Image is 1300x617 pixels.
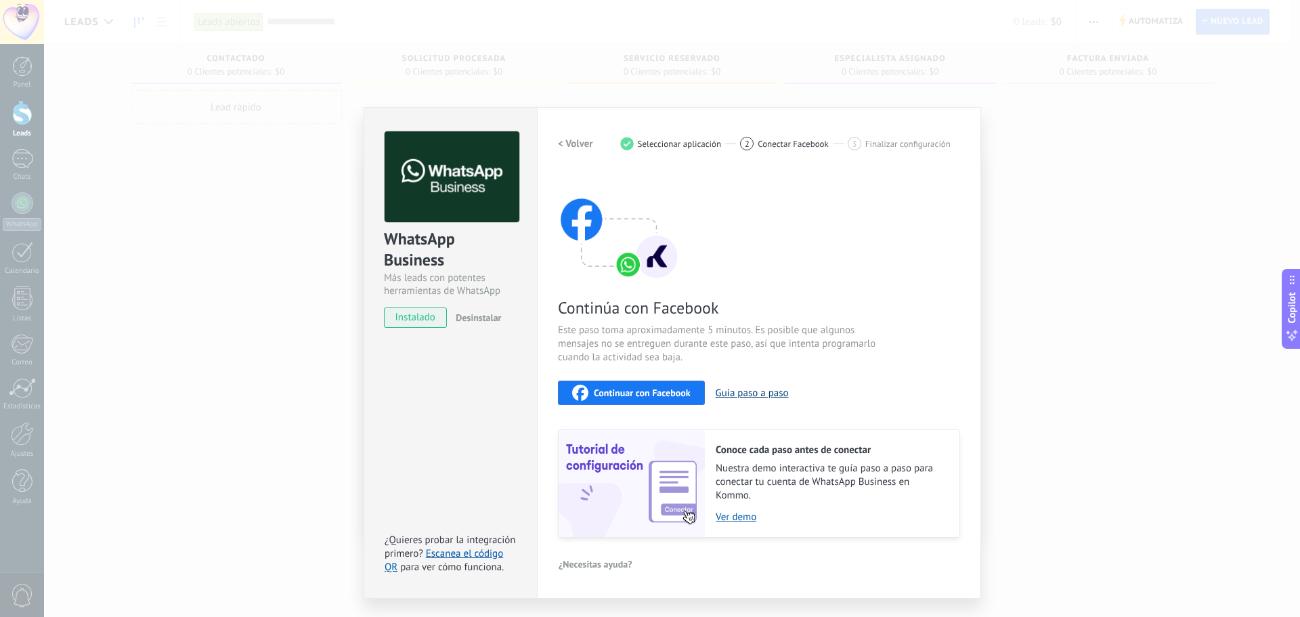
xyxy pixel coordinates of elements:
[1285,292,1299,323] span: Copilot
[385,307,446,328] span: instalado
[558,137,593,150] h2: < Volver
[558,297,880,318] span: Continúa con Facebook
[716,444,946,456] h2: Conoce cada paso antes de conectar
[638,139,722,149] span: Seleccionar aplicación
[558,324,880,364] span: Este paso toma aproximadamente 5 minutos. Es posible que algunos mensajes no se entreguen durante...
[716,511,946,524] a: Ver demo
[758,139,829,149] span: Conectar Facebook
[450,307,501,328] button: Desinstalar
[716,462,946,503] span: Nuestra demo interactiva te guía paso a paso para conectar tu cuenta de WhatsApp Business en Kommo.
[852,138,857,150] span: 3
[385,534,516,560] span: ¿Quieres probar la integración primero?
[384,228,517,272] div: WhatsApp Business
[400,561,504,574] span: para ver cómo funciona.
[558,131,593,156] button: < Volver
[594,388,691,398] span: Continuar con Facebook
[384,272,517,297] div: Más leads con potentes herramientas de WhatsApp
[716,387,789,400] button: Guía paso a paso
[558,172,680,280] img: connect with facebook
[865,139,951,149] span: Finalizar configuración
[558,381,705,405] button: Continuar con Facebook
[456,312,501,324] span: Desinstalar
[385,547,503,574] a: Escanea el código QR
[745,138,750,150] span: 2
[385,131,519,223] img: logo_main.png
[559,559,632,569] span: ¿Necesitas ayuda?
[558,554,633,574] button: ¿Necesitas ayuda?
